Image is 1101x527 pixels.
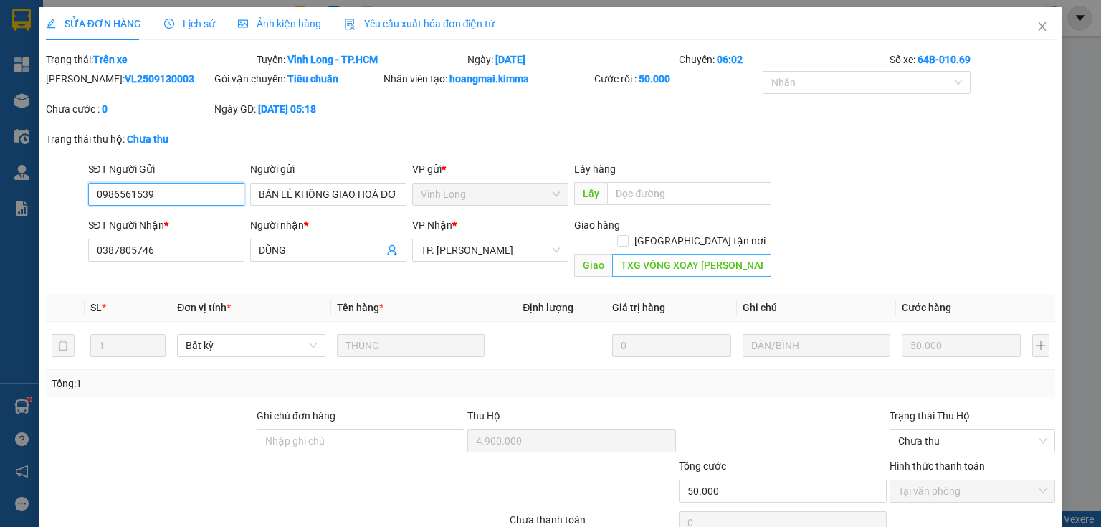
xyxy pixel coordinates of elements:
[46,131,254,147] div: Trạng thái thu hộ:
[12,12,113,29] div: Vĩnh Long
[574,219,620,231] span: Giao hàng
[1032,334,1049,357] button: plus
[594,71,760,87] div: Cước rồi :
[574,254,612,277] span: Giao
[574,163,616,175] span: Lấy hàng
[607,182,771,205] input: Dọc đường
[287,54,378,65] b: Vĩnh Long - TP.HCM
[46,71,211,87] div: [PERSON_NAME]:
[123,12,237,47] div: TP. [PERSON_NAME]
[717,54,743,65] b: 06:02
[898,430,1047,452] span: Chưa thu
[898,480,1047,502] span: Tại văn phòng
[386,244,398,256] span: user-add
[902,334,1021,357] input: 0
[383,71,591,87] div: Nhân viên tạo:
[467,410,500,422] span: Thu Hộ
[890,408,1055,424] div: Trạng thái Thu Hộ
[123,14,157,29] span: Nhận:
[612,254,771,277] input: Dọc đường
[258,103,316,115] b: [DATE] 05:18
[888,52,1057,67] div: Số xe:
[257,410,335,422] label: Ghi chú đơn hàng
[123,47,237,64] div: DÌ LAN
[421,184,560,205] span: Vĩnh Long
[90,302,102,313] span: SL
[466,52,677,67] div: Ngày:
[52,334,75,357] button: delete
[412,219,452,231] span: VP Nhận
[214,101,380,117] div: Ngày GD:
[164,19,174,29] span: clock-circle
[677,52,888,67] div: Chuyến:
[679,460,726,472] span: Tổng cước
[344,18,495,29] span: Yêu cầu xuất hóa đơn điện tử
[287,73,338,85] b: Tiêu chuẩn
[523,302,573,313] span: Định lượng
[93,54,128,65] b: Trên xe
[902,302,951,313] span: Cước hàng
[337,302,383,313] span: Tên hàng
[238,18,321,29] span: Ảnh kiện hàng
[250,161,406,177] div: Người gửi
[123,64,237,84] div: 0907022767
[177,302,231,313] span: Đơn vị tính
[639,73,670,85] b: 50.000
[164,18,215,29] span: Lịch sử
[127,133,168,145] b: Chưa thu
[337,334,485,357] input: VD: Bàn, Ghế
[612,302,665,313] span: Giá trị hàng
[44,52,255,67] div: Trạng thái:
[46,19,56,29] span: edit
[102,103,108,115] b: 0
[88,217,244,233] div: SĐT Người Nhận
[46,18,141,29] span: SỬA ĐƠN HÀNG
[917,54,971,65] b: 64B-010.69
[1022,7,1062,47] button: Close
[250,217,406,233] div: Người nhận
[449,73,529,85] b: hoangmai.kimma
[890,460,985,472] label: Hình thức thanh toán
[737,294,896,322] th: Ghi chú
[125,73,194,85] b: VL2509130003
[12,14,34,29] span: Gửi:
[612,334,731,357] input: 0
[214,71,380,87] div: Gói vận chuyển:
[238,19,248,29] span: picture
[255,52,466,67] div: Tuyến:
[743,334,890,357] input: Ghi Chú
[257,429,464,452] input: Ghi chú đơn hàng
[629,233,771,249] span: [GEOGRAPHIC_DATA] tận nơi
[574,182,607,205] span: Lấy
[1036,21,1048,32] span: close
[412,161,568,177] div: VP gửi
[88,161,244,177] div: SĐT Người Gửi
[421,239,560,261] span: TP. Hồ Chí Minh
[12,81,113,101] div: 0939115778
[344,19,356,30] img: icon
[495,54,525,65] b: [DATE]
[186,335,316,356] span: Bất kỳ
[46,101,211,117] div: Chưa cước :
[12,29,113,81] div: BÁN LẺ KHÔNG GIAO HOÁ ĐƠN
[52,376,426,391] div: Tổng: 1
